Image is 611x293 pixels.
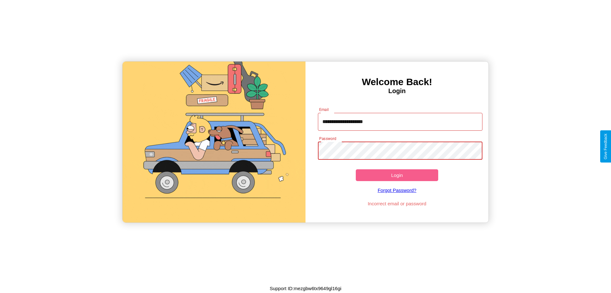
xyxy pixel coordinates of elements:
[315,181,480,199] a: Forgot Password?
[305,77,488,87] h3: Welcome Back!
[603,134,608,159] div: Give Feedback
[319,136,336,141] label: Password
[319,107,329,112] label: Email
[356,169,438,181] button: Login
[123,62,305,223] img: gif
[315,199,480,208] p: Incorrect email or password
[270,284,341,293] p: Support ID: mezgbw6tx9649gl16gi
[305,87,488,95] h4: Login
